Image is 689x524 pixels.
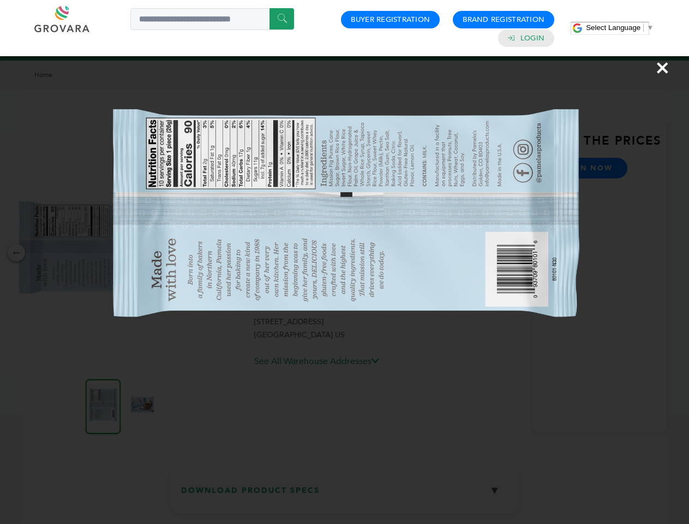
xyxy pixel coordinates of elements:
img: Image Preview [69,63,620,386]
input: Search a product or brand... [130,8,294,30]
a: Login [520,33,544,43]
a: Select Language​ [586,23,654,32]
a: Brand Registration [463,15,544,25]
span: ​ [643,23,644,32]
a: Buyer Registration [351,15,430,25]
span: × [655,52,670,83]
span: ▼ [646,23,654,32]
span: Select Language [586,23,640,32]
